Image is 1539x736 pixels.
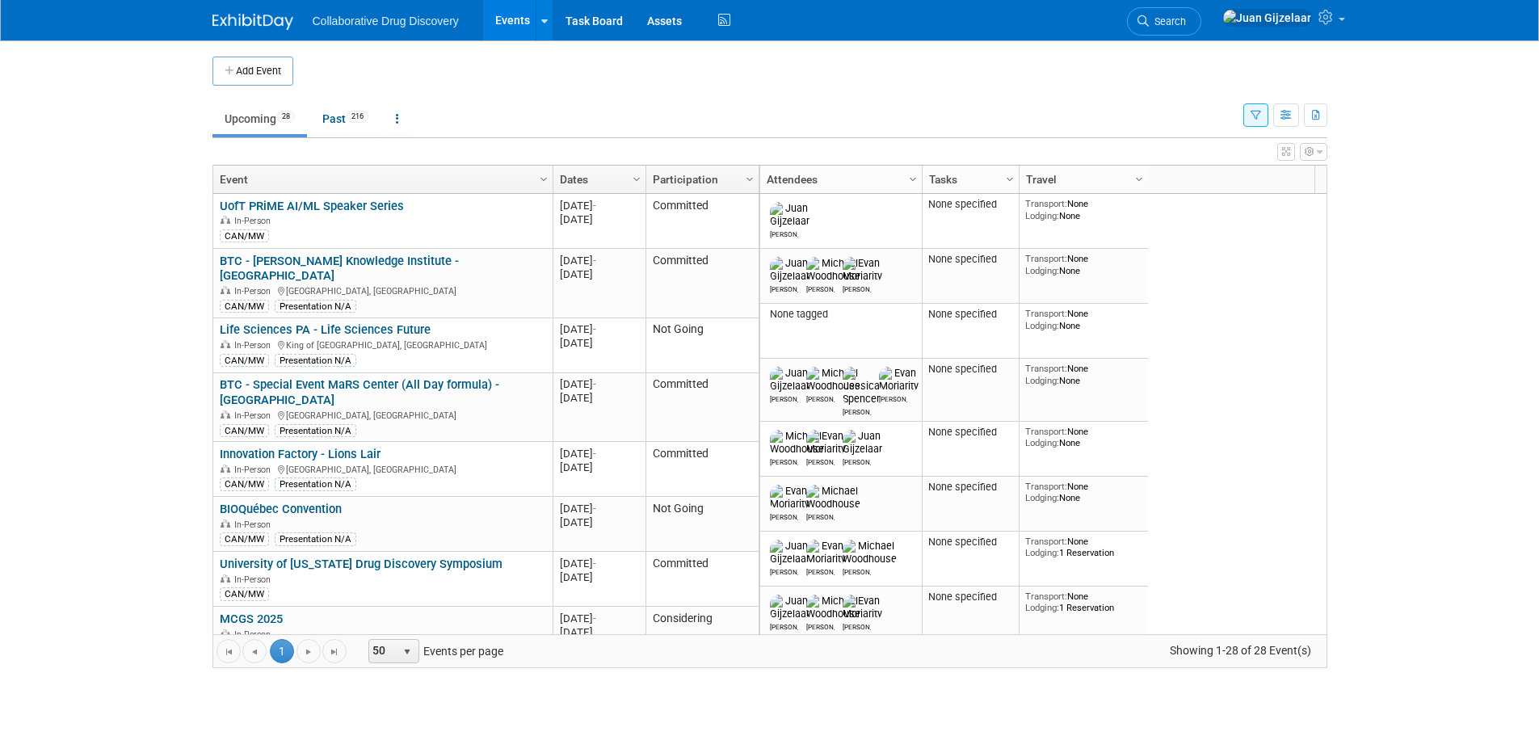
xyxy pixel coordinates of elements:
span: In-Person [234,629,275,640]
a: MCGS 2025 [220,612,283,626]
img: Evan Moriarity [879,367,919,393]
div: Evan Moriarity [806,566,835,576]
span: Transport: [1025,536,1067,547]
img: Michael Woodhouse [770,430,824,456]
div: CAN/MW [220,587,269,600]
span: Column Settings [630,173,643,186]
img: In-Person Event [221,519,230,528]
div: CAN/MW [220,354,269,367]
td: Committed [645,373,759,443]
span: Lodging: [1025,265,1059,276]
div: [DATE] [560,515,638,529]
div: Jessica Spencer [843,406,871,416]
span: 216 [347,111,368,123]
span: Transport: [1025,481,1067,492]
a: Column Settings [1130,166,1148,190]
div: Michael Woodhouse [843,566,871,576]
a: Column Settings [1001,166,1019,190]
div: [DATE] [560,377,638,391]
div: CAN/MW [220,300,269,313]
img: Michael Woodhouse [806,595,860,620]
span: Go to the first page [222,646,235,658]
a: BIOQuébec Convention [220,502,342,516]
td: Not Going [645,497,759,552]
div: None None [1025,481,1142,504]
div: CAN/MW [220,229,269,242]
span: Collaborative Drug Discovery [313,15,459,27]
div: [DATE] [560,322,638,336]
div: Presentation N/A [275,300,356,313]
div: [DATE] [560,557,638,570]
span: Column Settings [1003,173,1016,186]
span: Column Settings [906,173,919,186]
span: Transport: [1025,363,1067,374]
div: Michael Woodhouse [806,511,835,521]
span: Transport: [1025,253,1067,264]
span: - [593,200,596,212]
a: Upcoming28 [212,103,307,134]
div: [DATE] [560,625,638,639]
div: None None [1025,198,1142,221]
div: Evan Moriarity [843,620,871,631]
td: Committed [645,249,759,318]
span: select [401,646,414,658]
a: Travel [1026,166,1137,193]
span: 1 [270,639,294,663]
div: None specified [928,363,1012,376]
a: Column Settings [904,166,922,190]
button: Add Event [212,57,293,86]
span: - [593,503,596,515]
td: Committed [645,552,759,607]
a: Search [1127,7,1201,36]
div: Evan Moriarity [806,456,835,466]
img: In-Person Event [221,216,230,224]
span: Lodging: [1025,375,1059,386]
span: In-Person [234,574,275,585]
div: Michael Woodhouse [806,620,835,631]
a: Participation [653,166,748,193]
span: Column Settings [537,173,550,186]
a: Column Settings [535,166,553,190]
div: None specified [928,198,1012,211]
a: Column Settings [628,166,645,190]
div: [DATE] [560,461,638,474]
span: - [593,378,596,390]
div: [DATE] [560,447,638,461]
a: Column Settings [741,166,759,190]
span: Column Settings [1133,173,1146,186]
div: Michael Woodhouse [806,393,835,403]
div: Juan Gijzelaar [843,456,871,466]
img: In-Person Event [221,629,230,637]
div: None specified [928,591,1012,604]
span: Lodging: [1025,547,1059,558]
span: Transport: [1025,591,1067,602]
a: BTC - Special Event MaRS Center (All Day formula) - [GEOGRAPHIC_DATA] [220,377,499,407]
div: None None [1025,363,1142,386]
a: University of [US_STATE] Drug Discovery Symposium [220,557,502,571]
a: Go to the first page [217,639,241,663]
a: UofT PRiME AI/ML Speaker Series [220,199,404,213]
img: In-Person Event [221,465,230,473]
td: Committed [645,194,759,249]
div: None 1 Reservation [1025,591,1142,614]
a: Tasks [929,166,1008,193]
a: Past216 [310,103,381,134]
img: Jessica Spencer [843,367,880,406]
div: Evan Moriarity [879,393,907,403]
span: In-Person [234,519,275,530]
img: In-Person Event [221,574,230,582]
a: Go to the last page [322,639,347,663]
img: Juan Gijzelaar [770,595,809,620]
div: Michael Woodhouse [770,456,798,466]
div: None tagged [766,308,915,321]
img: ExhibitDay [212,14,293,30]
div: Presentation N/A [275,424,356,437]
a: Dates [560,166,635,193]
div: None None [1025,426,1142,449]
img: Michael Woodhouse [806,367,860,393]
span: In-Person [234,286,275,297]
span: In-Person [234,340,275,351]
div: [DATE] [560,199,638,212]
span: - [593,612,596,625]
div: Presentation N/A [275,354,356,367]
